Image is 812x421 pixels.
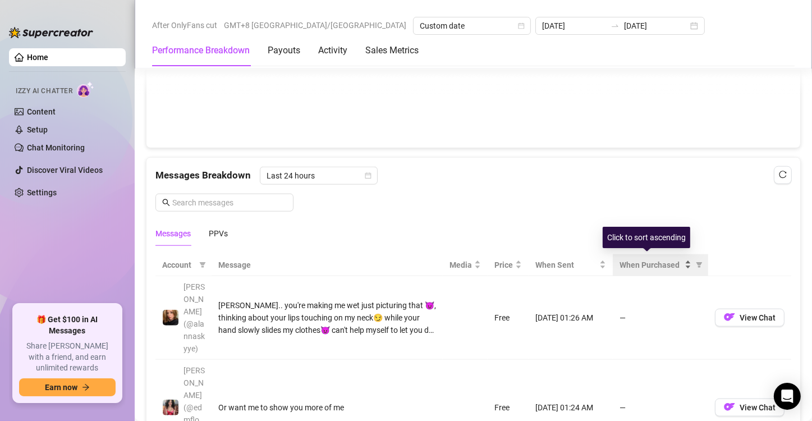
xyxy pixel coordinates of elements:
span: to [611,21,620,30]
span: After OnlyFans cut [152,17,217,34]
td: [DATE] 01:26 AM [529,276,613,360]
span: 🎁 Get $100 in AI Messages [19,314,116,336]
span: Custom date [420,17,524,34]
th: When Sent [529,254,613,276]
div: Sales Metrics [365,44,419,57]
div: Messages Breakdown [155,167,791,185]
div: Messages [155,227,191,240]
span: Izzy AI Chatter [16,86,72,97]
span: filter [197,257,208,273]
span: Share [PERSON_NAME] with a friend, and earn unlimited rewards [19,341,116,374]
img: logo-BBDzfeDw.svg [9,27,93,38]
span: search [162,199,170,207]
th: Media [443,254,488,276]
td: — [613,276,708,360]
a: Chat Monitoring [27,143,85,152]
span: arrow-right [82,383,90,391]
button: OFView Chat [715,309,785,327]
div: Click to sort ascending [603,227,690,248]
span: When Purchased [620,259,682,271]
input: Start date [542,20,606,32]
span: Price [494,259,513,271]
span: calendar [518,22,525,29]
img: OF [724,312,735,323]
span: Account [162,259,195,271]
a: Settings [27,188,57,197]
div: [PERSON_NAME].. you're making me wet just picturing that 😈, thinking about your lips touching on ... [218,299,436,336]
span: GMT+8 [GEOGRAPHIC_DATA]/[GEOGRAPHIC_DATA] [224,17,406,34]
div: Open Intercom Messenger [774,383,801,410]
img: AI Chatter [77,81,94,98]
th: Message [212,254,443,276]
button: Earn nowarrow-right [19,378,116,396]
span: [PERSON_NAME] (@alannaskyye) [183,282,205,353]
div: PPVs [209,227,228,240]
th: When Purchased [613,254,708,276]
span: swap-right [611,21,620,30]
a: Discover Viral Videos [27,166,103,175]
input: Search messages [172,196,287,209]
span: filter [696,262,703,268]
td: Free [488,276,529,360]
span: Last 24 hours [267,167,371,184]
a: Content [27,107,56,116]
a: Setup [27,125,48,134]
span: filter [199,262,206,268]
a: OFView Chat [715,315,785,324]
div: Payouts [268,44,300,57]
button: OFView Chat [715,399,785,417]
a: OFView Chat [715,405,785,414]
input: End date [624,20,688,32]
div: Activity [318,44,347,57]
span: Media [449,259,472,271]
span: Earn now [45,383,77,392]
img: OF [724,401,735,413]
span: filter [694,257,705,273]
span: View Chat [740,313,776,322]
span: calendar [365,172,371,179]
span: reload [779,171,787,179]
a: Home [27,53,48,62]
div: Or want me to show you more of me [218,401,436,414]
th: Price [488,254,529,276]
span: View Chat [740,403,776,412]
img: Alanna (@alannaskyye) [163,310,178,326]
div: Performance Breakdown [152,44,250,57]
img: Aaliyah (@edmflowerfairy) [163,400,178,415]
span: When Sent [535,259,597,271]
